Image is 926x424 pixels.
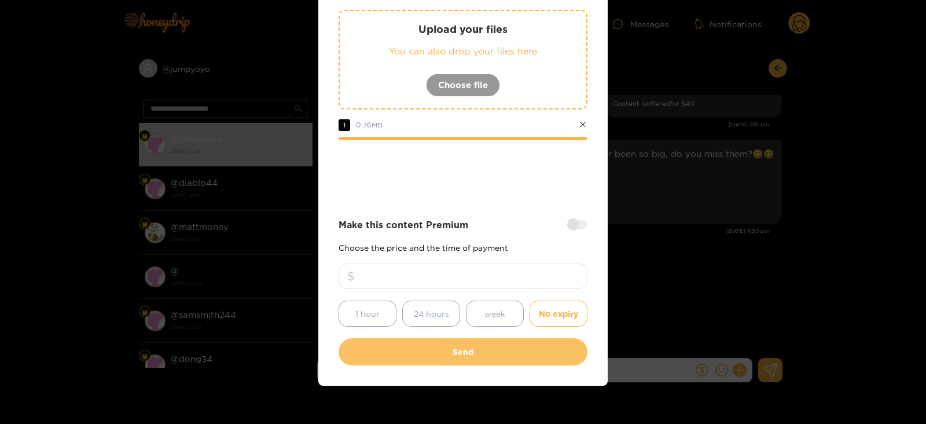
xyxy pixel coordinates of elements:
p: You can also drop your files here [363,45,563,58]
button: No expiry [530,301,587,327]
p: Choose the price and the time of payment [339,243,587,252]
button: week [466,301,524,327]
button: 1 hour [339,301,396,327]
button: 24 hours [402,301,460,327]
span: 1 [339,119,350,131]
span: 24 hours [414,307,449,320]
span: 1 hour [355,307,380,320]
span: No expiry [539,307,578,320]
span: 0.76 MB [356,121,383,129]
button: Send [339,338,587,365]
strong: Make this content Premium [339,218,468,232]
button: Choose file [426,74,500,97]
p: Upload your files [363,23,563,36]
span: week [484,307,505,320]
